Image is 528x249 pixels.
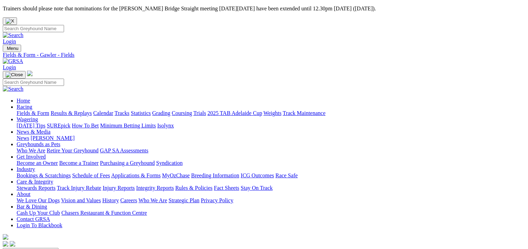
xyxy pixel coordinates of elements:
[17,129,51,135] a: News & Media
[138,197,167,203] a: Who We Are
[3,79,64,86] input: Search
[17,222,62,228] a: Login To Blackbook
[152,110,170,116] a: Grading
[17,104,32,110] a: Racing
[3,32,24,38] img: Search
[17,148,45,153] a: Who We Are
[17,185,525,191] div: Care & Integrity
[241,185,272,191] a: Stay On Track
[17,110,49,116] a: Fields & Form
[17,154,46,160] a: Get Involved
[3,234,8,240] img: logo-grsa-white.png
[120,197,137,203] a: Careers
[17,135,525,141] div: News & Media
[111,172,161,178] a: Applications & Forms
[30,135,74,141] a: [PERSON_NAME]
[17,110,525,116] div: Racing
[136,185,174,191] a: Integrity Reports
[100,160,155,166] a: Purchasing a Greyhound
[17,210,525,216] div: Bar & Dining
[17,123,45,128] a: [DATE] Tips
[3,86,24,92] img: Search
[3,45,21,52] button: Toggle navigation
[17,123,525,129] div: Wagering
[3,71,26,79] button: Toggle navigation
[115,110,129,116] a: Tracks
[61,197,101,203] a: Vision and Values
[93,110,113,116] a: Calendar
[207,110,262,116] a: 2025 TAB Adelaide Cup
[275,172,297,178] a: Race Safe
[263,110,281,116] a: Weights
[3,6,525,12] p: Trainers should please note that nominations for the [PERSON_NAME] Bridge Straight meeting [DATE]...
[283,110,325,116] a: Track Maintenance
[193,110,206,116] a: Trials
[17,172,525,179] div: Industry
[214,185,239,191] a: Fact Sheets
[3,38,16,44] a: Login
[6,18,14,24] img: X
[100,148,149,153] a: GAP SA Assessments
[17,160,58,166] a: Become an Owner
[17,160,525,166] div: Get Involved
[102,185,135,191] a: Injury Reports
[157,123,174,128] a: Isolynx
[59,160,99,166] a: Become a Trainer
[156,160,182,166] a: Syndication
[3,17,17,25] button: Close
[27,71,33,76] img: logo-grsa-white.png
[131,110,151,116] a: Statistics
[17,185,55,191] a: Stewards Reports
[17,197,60,203] a: We Love Our Dogs
[169,197,199,203] a: Strategic Plan
[72,123,99,128] a: How To Bet
[47,123,70,128] a: SUREpick
[72,172,110,178] a: Schedule of Fees
[3,241,8,247] img: facebook.svg
[61,210,147,216] a: Chasers Restaurant & Function Centre
[17,191,30,197] a: About
[3,58,23,64] img: GRSA
[172,110,192,116] a: Coursing
[17,172,71,178] a: Bookings & Scratchings
[10,241,15,247] img: twitter.svg
[3,52,525,58] a: Fields & Form - Gawler - Fields
[51,110,92,116] a: Results & Replays
[201,197,233,203] a: Privacy Policy
[17,148,525,154] div: Greyhounds as Pets
[191,172,239,178] a: Breeding Information
[175,185,213,191] a: Rules & Policies
[6,72,23,78] img: Close
[17,116,38,122] a: Wagering
[17,210,60,216] a: Cash Up Your Club
[17,135,29,141] a: News
[3,64,16,70] a: Login
[17,166,35,172] a: Industry
[7,46,18,51] span: Menu
[57,185,101,191] a: Track Injury Rebate
[241,172,274,178] a: ICG Outcomes
[17,98,30,104] a: Home
[102,197,119,203] a: History
[3,25,64,32] input: Search
[17,141,60,147] a: Greyhounds as Pets
[47,148,99,153] a: Retire Your Greyhound
[17,179,53,185] a: Care & Integrity
[17,216,50,222] a: Contact GRSA
[17,197,525,204] div: About
[162,172,190,178] a: MyOzChase
[17,204,47,210] a: Bar & Dining
[100,123,156,128] a: Minimum Betting Limits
